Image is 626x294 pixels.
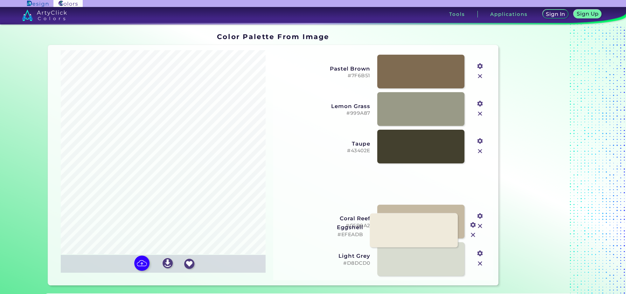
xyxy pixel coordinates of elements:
[271,224,363,230] h3: Eggshell
[476,259,484,268] img: icon_close.svg
[278,260,370,266] h5: #D8DCD0
[278,65,370,72] h3: Pastel Brown
[490,12,527,17] h3: Applications
[134,256,150,271] img: icon picture
[271,232,363,238] h5: #EFEADB
[278,73,370,79] h5: #7F6B51
[278,140,370,147] h3: Taupe
[575,10,600,18] a: Sign Up
[163,258,173,268] img: icon_download_white.svg
[476,110,484,118] img: icon_close.svg
[278,103,370,109] h3: Lemon Grass
[578,11,597,16] h5: Sign Up
[469,231,477,239] img: icon_close.svg
[544,10,567,18] a: Sign In
[476,72,484,80] img: icon_close.svg
[278,253,370,259] h3: Light Grey
[217,32,330,41] h1: Color Palette From Image
[22,10,67,21] img: logo_artyclick_colors_white.svg
[278,148,370,154] h5: #43402E
[184,259,194,269] img: icon_favourite_white.svg
[476,147,484,155] img: icon_close.svg
[27,1,48,7] img: ArtyClick Design logo
[501,30,581,288] iframe: Advertisement
[449,12,465,17] h3: Tools
[547,12,564,17] h5: Sign In
[278,110,370,116] h5: #999A87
